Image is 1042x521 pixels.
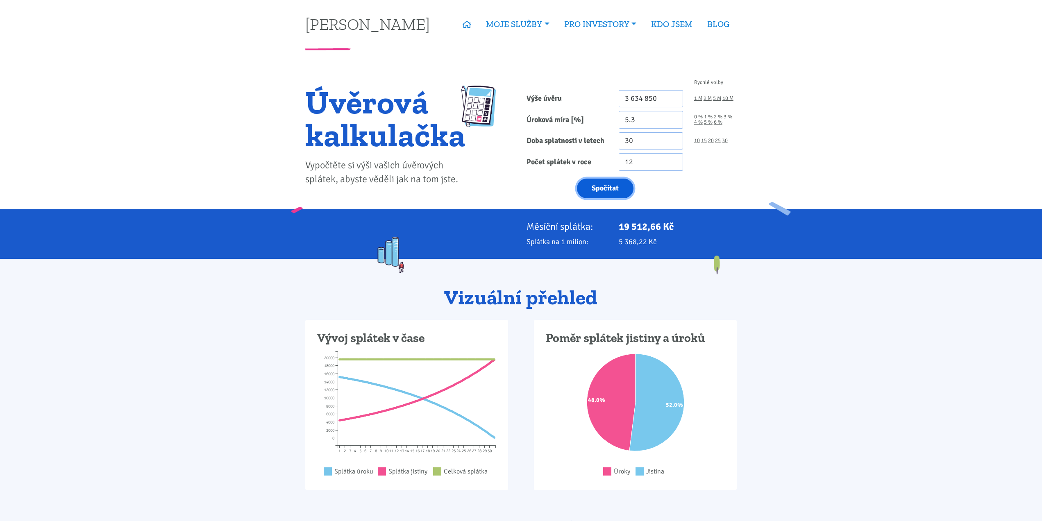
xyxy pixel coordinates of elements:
tspan: 1 [338,449,341,453]
tspan: 20 [436,449,440,453]
a: 30 [722,138,728,143]
tspan: 22 [446,449,450,453]
a: 5 % [704,120,713,125]
h3: Vývoj splátek v čase [317,331,496,346]
tspan: 27 [472,449,476,453]
tspan: 6 [364,449,366,453]
label: Počet splátek v roce [521,153,613,171]
a: MOJE SLUŽBY [479,15,556,34]
tspan: 18000 [324,363,334,368]
tspan: 10 [384,449,388,453]
a: BLOG [700,15,737,34]
tspan: 12 [395,449,399,453]
tspan: 19 [431,449,435,453]
a: 15 [701,138,707,143]
tspan: 14 [405,449,409,453]
tspan: 7 [370,449,372,453]
a: 1 M [694,96,702,101]
span: Rychlé volby [694,80,723,85]
tspan: 5 [359,449,361,453]
tspan: 13 [400,449,404,453]
a: 25 [715,138,721,143]
tspan: 6000 [326,412,334,417]
a: 6 % [714,120,722,125]
a: 2 % [714,114,722,120]
tspan: 11 [389,449,393,453]
a: 0 % [694,114,703,120]
a: [PERSON_NAME] [305,16,430,32]
tspan: 2000 [326,428,334,433]
tspan: 24 [456,449,461,453]
tspan: 3 [349,449,351,453]
a: KDO JSEM [644,15,700,34]
a: 20 [708,138,714,143]
a: 4 % [694,120,703,125]
tspan: 25 [462,449,466,453]
tspan: 20000 [324,356,334,360]
tspan: 9 [380,449,382,453]
tspan: 14000 [324,380,334,385]
tspan: 4000 [326,420,334,425]
tspan: 17 [420,449,425,453]
tspan: 29 [483,449,487,453]
a: 10 M [722,96,733,101]
label: Výše úvěru [521,90,613,108]
label: Úroková míra [%] [521,111,613,129]
a: 2 M [704,96,712,101]
h1: Úvěrová kalkulačka [305,86,465,151]
p: 19 512,66 Kč [619,221,737,232]
tspan: 23 [452,449,456,453]
tspan: 15 [410,449,414,453]
tspan: 12000 [324,387,334,392]
a: 1 % [704,114,713,120]
p: Vypočtěte si výši vašich úvěrových splátek, abyste věděli jak na tom jste. [305,159,465,186]
tspan: 16 [415,449,420,453]
h3: Poměr splátek jistiny a úroků [546,331,725,346]
a: 10 [694,138,700,143]
label: Doba splatnosti v letech [521,132,613,150]
a: 3 % [724,114,732,120]
p: Splátka na 1 milion: [527,236,608,247]
tspan: 28 [477,449,481,453]
tspan: 8 [375,449,377,453]
a: 5 M [713,96,721,101]
a: PRO INVESTORY [557,15,644,34]
tspan: 16000 [324,371,334,376]
tspan: 30 [488,449,492,453]
p: Měsíční splátka: [527,221,608,232]
tspan: 0 [332,436,334,441]
tspan: 18 [426,449,430,453]
tspan: 8000 [326,404,334,409]
p: 5 368,22 Kč [619,236,737,247]
tspan: 4 [354,449,356,453]
h2: Vizuální přehled [305,287,737,309]
tspan: 21 [441,449,445,453]
tspan: 10000 [324,396,334,401]
tspan: 26 [467,449,471,453]
tspan: 2 [344,449,346,453]
button: Spočítat [577,179,633,199]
